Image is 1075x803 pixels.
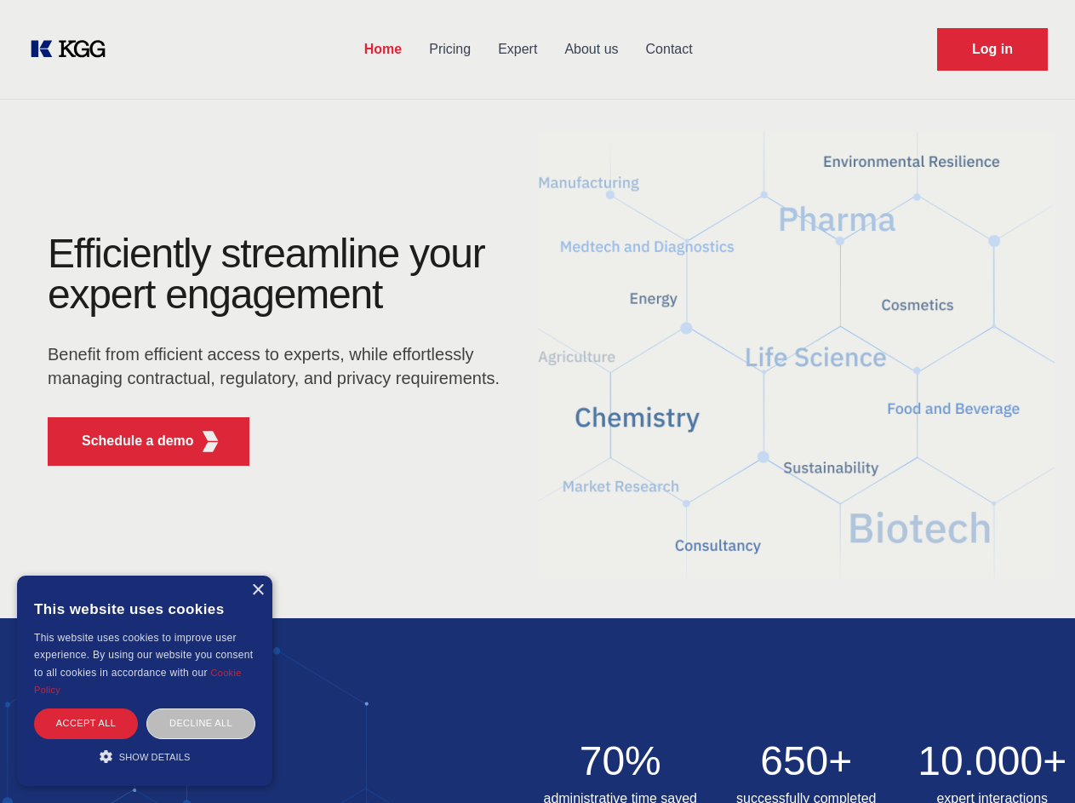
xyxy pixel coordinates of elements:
h1: Efficiently streamline your expert engagement [48,233,511,315]
a: Pricing [415,27,484,72]
img: KGG Fifth Element RED [538,111,1055,601]
span: Show details [119,752,191,762]
a: Expert [484,27,551,72]
div: Accept all [34,708,138,738]
span: This website uses cookies to improve user experience. By using our website you consent to all coo... [34,632,253,679]
div: Close [251,584,264,597]
a: KOL Knowledge Platform: Talk to Key External Experts (KEE) [27,36,119,63]
div: Show details [34,748,255,765]
p: Benefit from efficient access to experts, while effortlessly managing contractual, regulatory, an... [48,342,511,390]
h2: 650+ [723,741,889,782]
a: Home [351,27,415,72]
a: Contact [632,27,706,72]
p: Schedule a demo [82,431,194,451]
iframe: Chat Widget [990,721,1075,803]
img: KGG Fifth Element RED [200,431,221,452]
button: Schedule a demoKGG Fifth Element RED [48,417,249,466]
div: This website uses cookies [34,588,255,629]
a: Request Demo [937,28,1048,71]
div: Decline all [146,708,255,738]
a: Cookie Policy [34,668,242,695]
h2: 70% [538,741,704,782]
a: About us [551,27,632,72]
